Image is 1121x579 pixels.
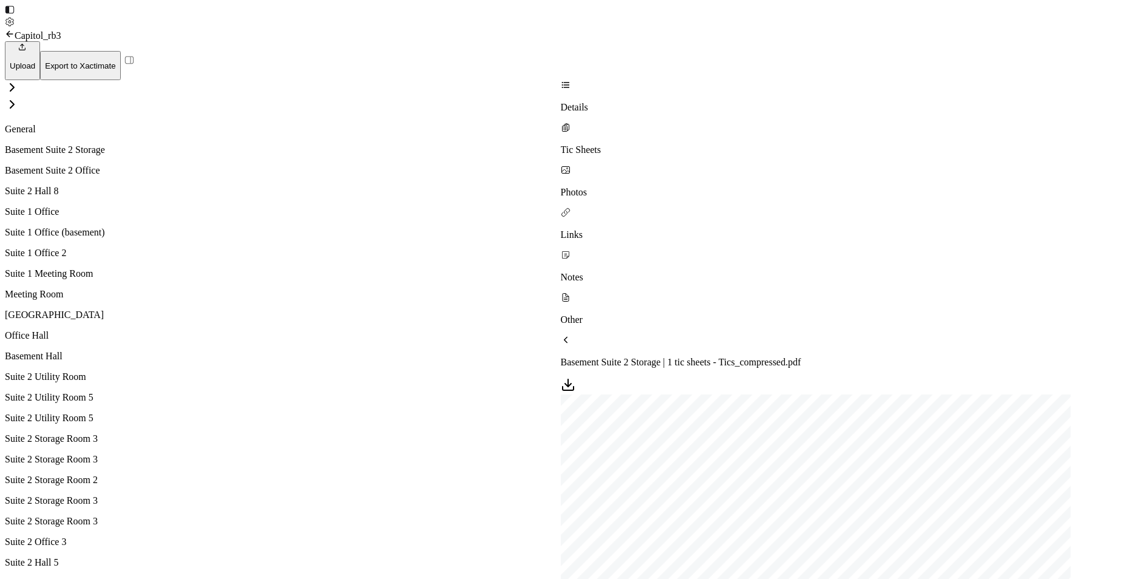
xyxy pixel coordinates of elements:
p: Suite 2 Storage Room 3 [5,516,561,527]
p: Links [561,229,1117,240]
p: Suite 2 Office 3 [5,537,561,547]
p: Basement Hall [5,351,561,362]
p: Photos [561,187,1117,198]
label: Capitol_rb3 [15,30,61,41]
p: Suite 1 Office 2 [5,248,561,259]
p: Office Hall [5,330,561,341]
p: Upload [10,61,35,70]
p: Suite 1 Office (basement) [5,227,561,238]
img: toggle sidebar [5,5,15,15]
p: Suite 2 Storage Room 3 [5,433,561,444]
img: right-panel.svg [121,52,138,69]
p: Basement Suite 2 Storage [5,144,561,155]
button: Export to Xactimate [40,51,120,80]
span: | [660,357,667,367]
p: Notes [561,272,1117,283]
p: Other [561,314,1117,325]
p: Suite 2 Hall 8 [5,186,561,197]
p: Suite 2 Utility Room 5 [5,413,561,424]
button: Upload [5,41,40,80]
span: 1 tic sheets - Tics_compressed.pdf [668,357,801,367]
p: Basement Suite 2 Storage [561,357,1117,368]
p: Meeting Room [5,289,561,300]
p: [GEOGRAPHIC_DATA] [5,310,561,320]
p: Basement Suite 2 Office [5,165,561,176]
p: Export to Xactimate [45,61,115,70]
p: Suite 2 Storage Room 3 [5,495,561,506]
p: Suite 2 Utility Room [5,371,561,382]
p: Suite 2 Hall 5 [5,557,561,568]
p: Suite 1 Meeting Room [5,268,561,279]
p: Details [561,102,1117,113]
p: Suite 2 Utility Room 5 [5,392,561,403]
p: Suite 2 Storage Room 3 [5,454,561,465]
p: General [5,124,561,135]
p: Suite 1 Office [5,206,561,217]
p: Tic Sheets [561,144,1117,155]
p: Suite 2 Storage Room 2 [5,475,561,486]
